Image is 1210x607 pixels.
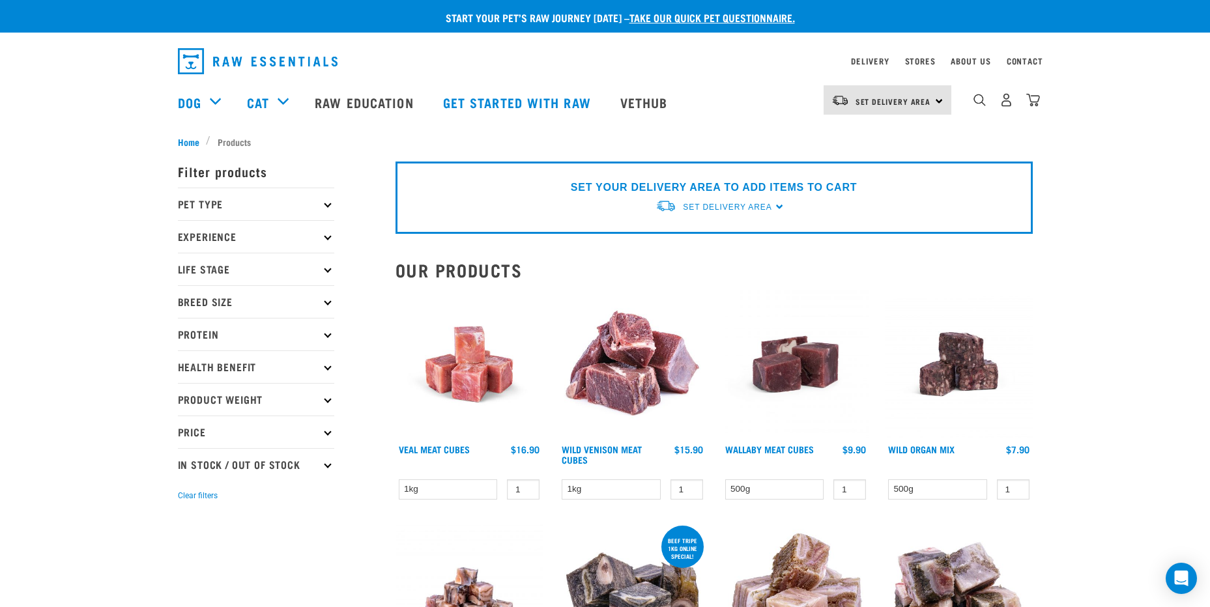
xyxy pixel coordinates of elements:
a: Wild Organ Mix [888,447,955,451]
span: Set Delivery Area [683,203,771,212]
a: Get started with Raw [430,76,607,128]
input: 1 [833,479,866,500]
p: Health Benefit [178,350,334,383]
a: Vethub [607,76,684,128]
img: home-icon-1@2x.png [973,94,986,106]
span: Home [178,135,199,148]
a: Veal Meat Cubes [399,447,470,451]
p: Experience [178,220,334,253]
p: SET YOUR DELIVERY AREA TO ADD ITEMS TO CART [571,180,857,195]
img: 1181 Wild Venison Meat Cubes Boneless 01 [558,290,706,438]
p: In Stock / Out Of Stock [178,448,334,481]
a: About Us [951,59,990,63]
a: Raw Education [302,76,429,128]
img: Wild Organ Mix [885,290,1033,438]
img: van-moving.png [831,94,849,106]
a: Stores [905,59,936,63]
nav: dropdown navigation [167,43,1043,79]
nav: breadcrumbs [178,135,1033,148]
a: take our quick pet questionnaire. [629,14,795,20]
div: Beef tripe 1kg online special! [661,531,704,566]
div: $9.90 [843,444,866,455]
div: $7.90 [1006,444,1030,455]
a: Delivery [851,59,889,63]
input: 1 [507,479,540,500]
div: $15.90 [674,444,703,455]
img: Wallaby Meat Cubes [722,290,870,438]
p: Pet Type [178,188,334,220]
a: Dog [178,92,201,112]
img: home-icon@2x.png [1026,93,1040,107]
p: Filter products [178,155,334,188]
img: Raw Essentials Logo [178,48,338,74]
img: Veal Meat Cubes8454 [396,290,543,438]
p: Price [178,416,334,448]
a: Contact [1007,59,1043,63]
p: Breed Size [178,285,334,318]
a: Wild Venison Meat Cubes [562,447,642,462]
img: van-moving.png [655,199,676,213]
p: Protein [178,318,334,350]
img: user.png [1000,93,1013,107]
button: Clear filters [178,490,218,501]
a: Home [178,135,207,148]
p: Life Stage [178,253,334,285]
div: Open Intercom Messenger [1166,563,1197,594]
p: Product Weight [178,383,334,416]
span: Set Delivery Area [856,99,931,104]
a: Cat [247,92,269,112]
input: 1 [670,479,703,500]
h2: Our Products [396,260,1033,280]
a: Wallaby Meat Cubes [725,447,814,451]
div: $16.90 [511,444,540,455]
input: 1 [997,479,1030,500]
